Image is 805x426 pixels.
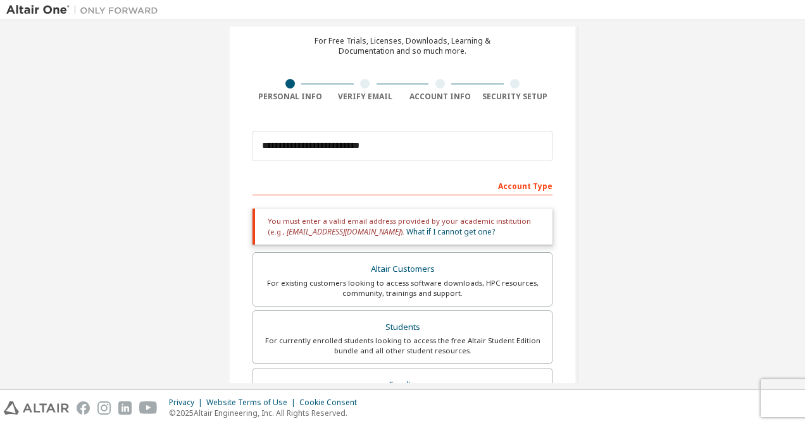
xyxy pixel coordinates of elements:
[97,401,111,415] img: instagram.svg
[118,401,132,415] img: linkedin.svg
[261,260,544,278] div: Altair Customers
[253,175,552,195] div: Account Type
[261,336,544,356] div: For currently enrolled students looking to access the free Altair Student Edition bundle and all ...
[315,36,490,56] div: For Free Trials, Licenses, Downloads, Learning & Documentation and so much more.
[6,4,165,16] img: Altair One
[169,408,365,418] p: © 2025 Altair Engineering, Inc. All Rights Reserved.
[261,278,544,298] div: For existing customers looking to access software downloads, HPC resources, community, trainings ...
[206,398,299,408] div: Website Terms of Use
[253,209,552,245] div: You must enter a valid email address provided by your academic institution (e.g., ).
[261,376,544,394] div: Faculty
[287,226,401,237] span: [EMAIL_ADDRESS][DOMAIN_NAME]
[261,319,544,336] div: Students
[403,92,478,102] div: Account Info
[139,401,158,415] img: youtube.svg
[77,401,90,415] img: facebook.svg
[301,13,505,28] div: Create an Altair One Account
[299,398,365,408] div: Cookie Consent
[169,398,206,408] div: Privacy
[253,92,328,102] div: Personal Info
[328,92,403,102] div: Verify Email
[478,92,553,102] div: Security Setup
[4,401,69,415] img: altair_logo.svg
[406,226,495,237] a: What if I cannot get one?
